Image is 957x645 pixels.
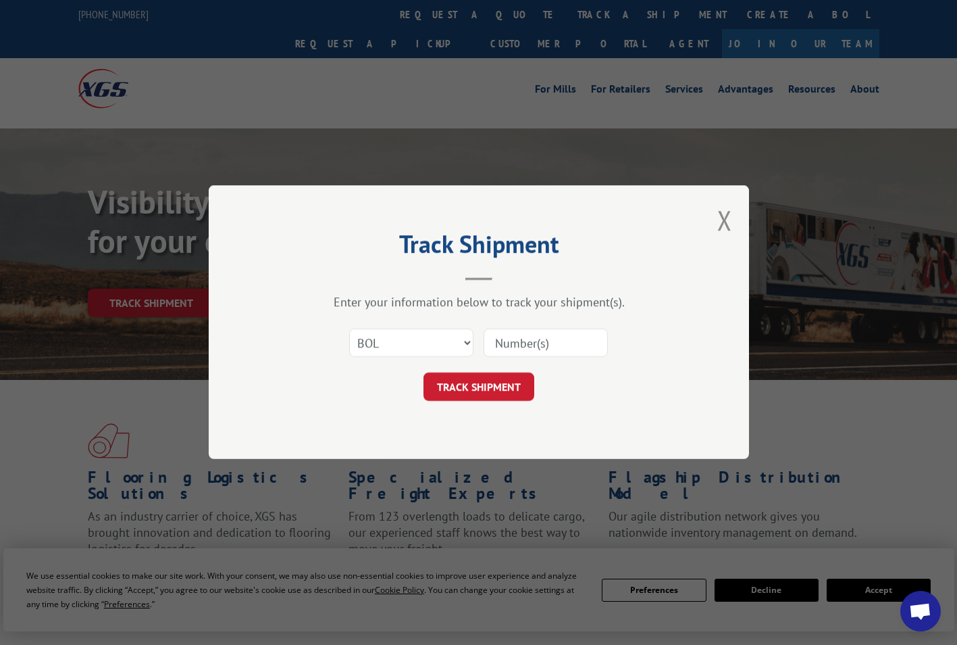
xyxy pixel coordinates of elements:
button: TRACK SHIPMENT [423,373,534,402]
button: Close modal [717,202,732,238]
div: Enter your information below to track your shipment(s). [276,295,681,310]
div: Open chat [900,591,941,631]
h2: Track Shipment [276,235,681,260]
input: Number(s) [484,329,608,358]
